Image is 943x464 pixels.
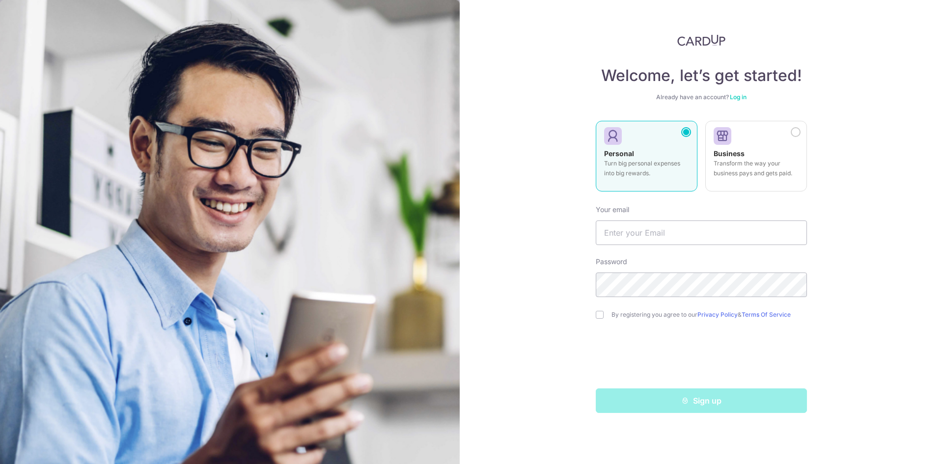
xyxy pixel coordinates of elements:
label: Password [596,257,627,267]
label: Your email [596,205,629,215]
strong: Business [714,149,745,158]
p: Turn big personal expenses into big rewards. [604,159,689,178]
p: Transform the way your business pays and gets paid. [714,159,799,178]
img: CardUp Logo [677,34,725,46]
iframe: reCAPTCHA [627,338,776,377]
label: By registering you agree to our & [611,311,807,319]
a: Business Transform the way your business pays and gets paid. [705,121,807,197]
input: Enter your Email [596,220,807,245]
a: Personal Turn big personal expenses into big rewards. [596,121,697,197]
a: Terms Of Service [742,311,791,318]
a: Log in [730,93,747,101]
div: Already have an account? [596,93,807,101]
strong: Personal [604,149,634,158]
a: Privacy Policy [697,311,738,318]
h4: Welcome, let’s get started! [596,66,807,85]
